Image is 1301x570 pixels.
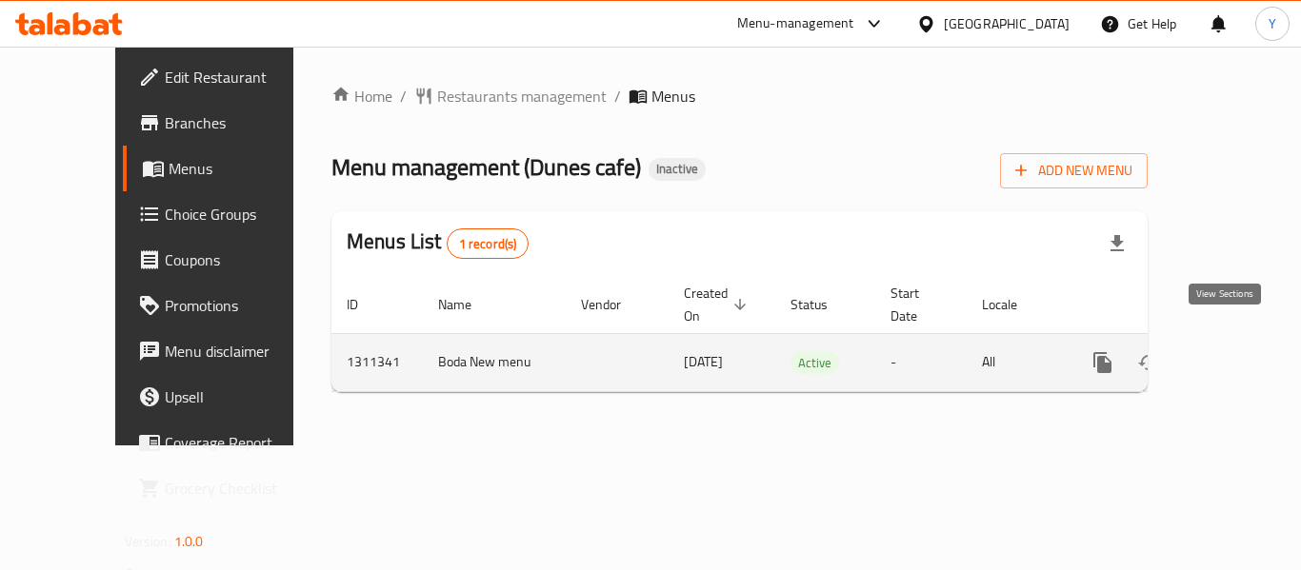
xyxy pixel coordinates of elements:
[123,191,332,237] a: Choice Groups
[423,333,566,391] td: Boda New menu
[125,529,171,554] span: Version:
[165,431,317,454] span: Coverage Report
[331,146,641,188] span: Menu management ( Dunes cafe )
[414,85,607,108] a: Restaurants management
[347,293,383,316] span: ID
[684,349,723,374] span: [DATE]
[737,12,854,35] div: Menu-management
[123,237,332,283] a: Coupons
[165,385,317,408] span: Upsell
[123,374,332,420] a: Upsell
[437,85,607,108] span: Restaurants management
[400,85,407,108] li: /
[165,111,317,134] span: Branches
[791,351,839,374] div: Active
[123,328,332,374] a: Menu disclaimer
[123,100,332,146] a: Branches
[1080,340,1126,385] button: more
[1000,153,1148,188] button: Add New Menu
[651,85,695,108] span: Menus
[982,293,1042,316] span: Locale
[1094,221,1140,266] div: Export file
[123,146,332,191] a: Menus
[944,13,1070,34] div: [GEOGRAPHIC_DATA]
[331,333,423,391] td: 1311341
[165,294,317,317] span: Promotions
[123,465,332,511] a: Grocery Checklist
[174,529,204,554] span: 1.0.0
[891,282,944,327] span: Start Date
[347,227,529,259] h2: Menus List
[123,283,332,328] a: Promotions
[448,235,529,253] span: 1 record(s)
[967,333,1065,391] td: All
[165,66,317,88] span: Edit Restaurant
[165,248,317,271] span: Coupons
[331,276,1278,392] table: enhanced table
[649,158,706,181] div: Inactive
[331,85,392,108] a: Home
[169,157,317,180] span: Menus
[791,352,839,374] span: Active
[123,54,332,100] a: Edit Restaurant
[438,293,496,316] span: Name
[791,293,852,316] span: Status
[123,420,332,465] a: Coverage Report
[1269,13,1276,34] span: Y
[581,293,646,316] span: Vendor
[331,85,1148,108] nav: breadcrumb
[684,282,752,327] span: Created On
[165,340,317,363] span: Menu disclaimer
[614,85,621,108] li: /
[649,161,706,177] span: Inactive
[1015,159,1132,183] span: Add New Menu
[165,203,317,226] span: Choice Groups
[165,477,317,500] span: Grocery Checklist
[875,333,967,391] td: -
[1065,276,1278,334] th: Actions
